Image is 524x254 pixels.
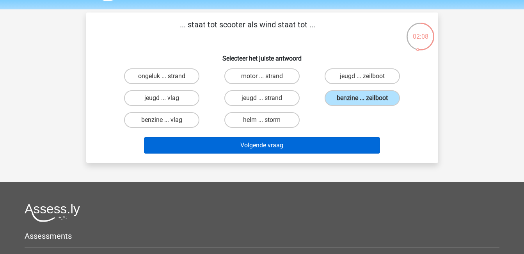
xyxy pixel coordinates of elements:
[224,112,300,128] label: helm ... storm
[99,48,426,62] h6: Selecteer het juiste antwoord
[224,68,300,84] label: motor ... strand
[124,90,199,106] label: jeugd ... vlag
[406,22,435,41] div: 02:08
[25,231,499,241] h5: Assessments
[224,90,300,106] label: jeugd ... strand
[124,112,199,128] label: benzine ... vlag
[25,204,80,222] img: Assessly logo
[124,68,199,84] label: ongeluk ... strand
[325,68,400,84] label: jeugd ... zeilboot
[144,137,380,154] button: Volgende vraag
[99,19,396,42] p: ... staat tot scooter als wind staat tot ...
[325,90,400,106] label: benzine ... zeilboot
